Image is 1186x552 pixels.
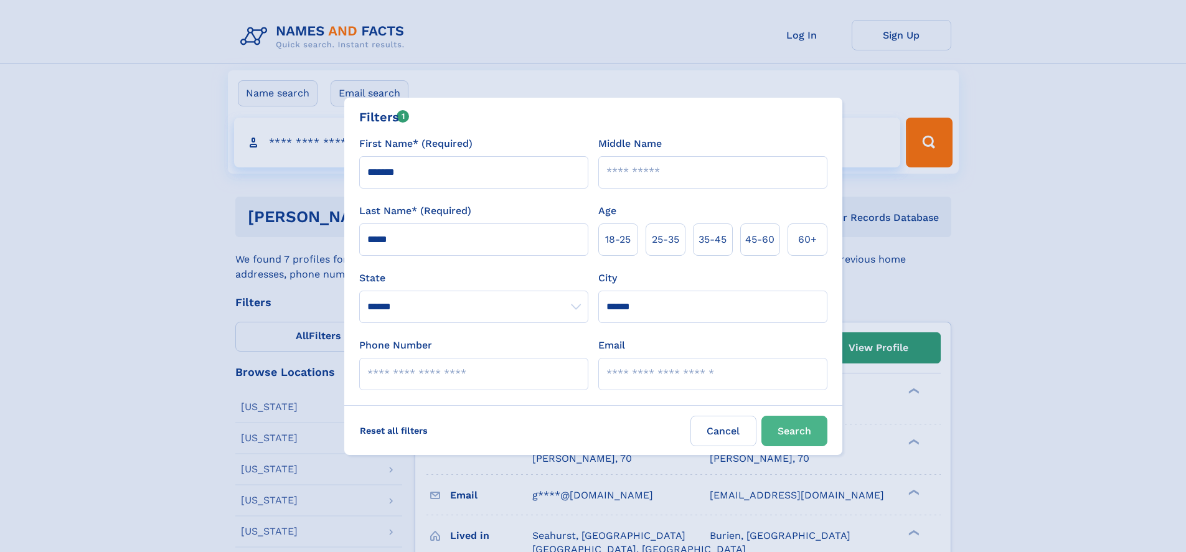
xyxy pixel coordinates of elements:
label: Last Name* (Required) [359,203,471,218]
label: Reset all filters [352,416,436,446]
label: Phone Number [359,338,432,353]
label: State [359,271,588,286]
span: 25‑35 [652,232,679,247]
span: 35‑45 [699,232,727,247]
label: Email [598,338,625,353]
label: Cancel [690,416,756,446]
label: Age [598,203,616,218]
span: 18‑25 [605,232,631,247]
label: Middle Name [598,136,662,151]
label: First Name* (Required) [359,136,473,151]
span: 60+ [798,232,817,247]
label: City [598,271,617,286]
button: Search [761,416,827,446]
div: Filters [359,108,410,126]
span: 45‑60 [745,232,774,247]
